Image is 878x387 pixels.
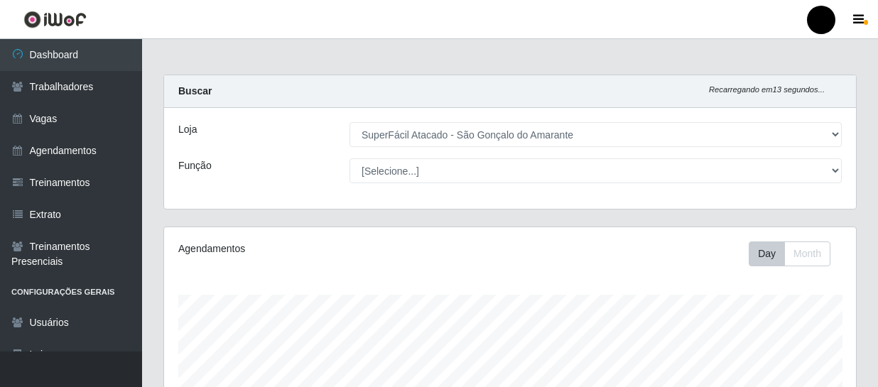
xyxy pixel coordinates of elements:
div: Agendamentos [178,241,443,256]
button: Day [749,241,785,266]
div: Toolbar with button groups [749,241,842,266]
i: Recarregando em 13 segundos... [709,85,825,94]
img: CoreUI Logo [23,11,87,28]
label: Loja [178,122,197,137]
div: First group [749,241,830,266]
label: Função [178,158,212,173]
strong: Buscar [178,85,212,97]
button: Month [784,241,830,266]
